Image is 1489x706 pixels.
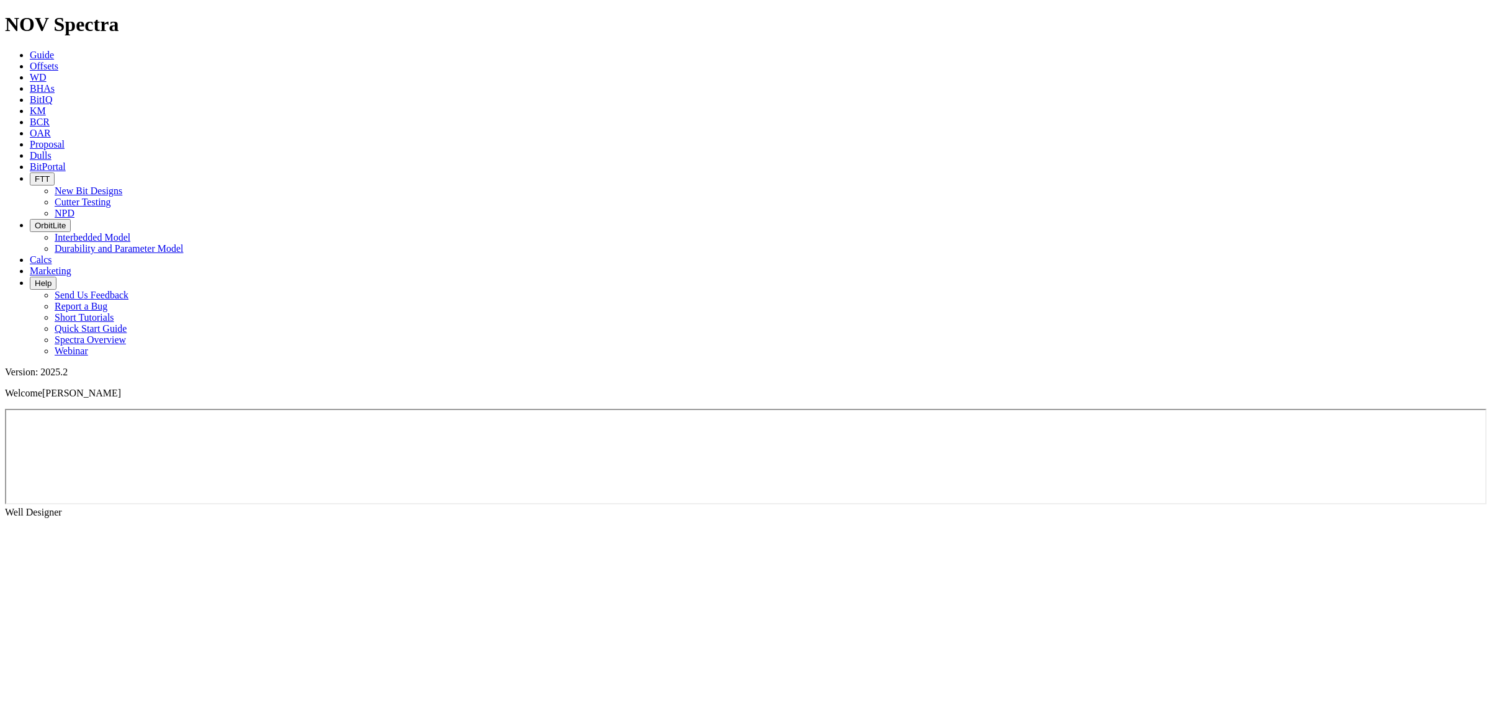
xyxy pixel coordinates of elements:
a: Quick Start Guide [55,323,127,334]
a: Proposal [30,139,65,150]
a: BitPortal [30,161,66,172]
a: Durability and Parameter Model [55,243,184,254]
p: Welcome [5,388,1484,399]
span: FTT [35,174,50,184]
a: Send Us Feedback [55,290,128,300]
a: KM [30,105,46,116]
button: OrbitLite [30,219,71,232]
span: Help [35,279,51,288]
a: New Bit Designs [55,185,122,196]
div: Well Designer [5,507,1484,518]
a: Calcs [30,254,52,265]
a: Dulls [30,150,51,161]
a: Short Tutorials [55,312,114,323]
a: Marketing [30,266,71,276]
h1: NOV Spectra [5,13,1484,36]
a: Spectra Overview [55,334,126,345]
a: OAR [30,128,51,138]
a: NPD [55,208,74,218]
a: BCR [30,117,50,127]
a: Offsets [30,61,58,71]
div: Version: 2025.2 [5,367,1484,378]
span: [PERSON_NAME] [42,388,121,398]
a: Guide [30,50,54,60]
a: BHAs [30,83,55,94]
span: OrbitLite [35,221,66,230]
button: FTT [30,172,55,185]
button: Help [30,277,56,290]
a: Interbedded Model [55,232,130,243]
a: Cutter Testing [55,197,111,207]
a: WD [30,72,47,83]
a: Webinar [55,346,88,356]
a: BitIQ [30,94,52,105]
a: Report a Bug [55,301,107,311]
